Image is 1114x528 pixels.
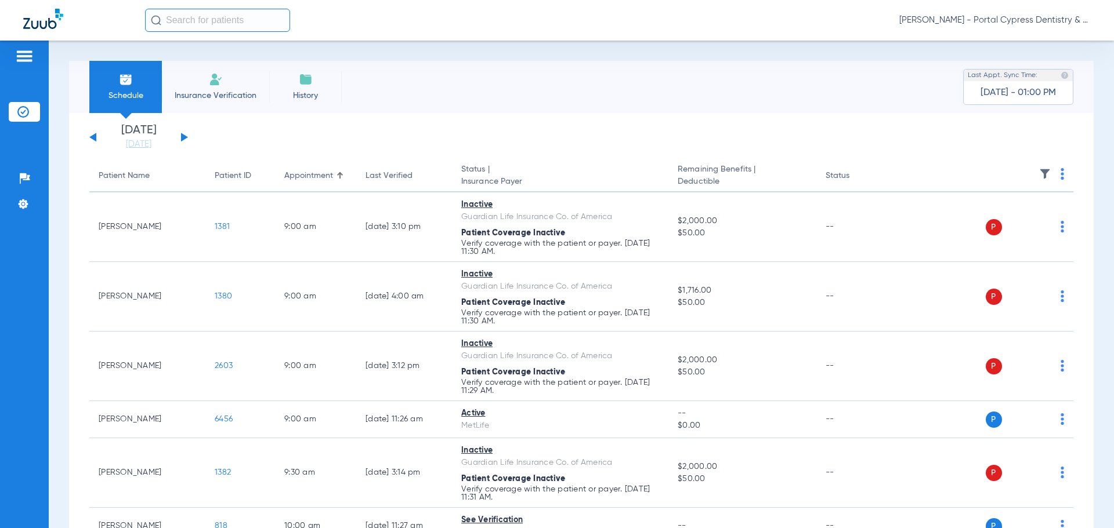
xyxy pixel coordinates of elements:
[816,332,895,401] td: --
[215,415,233,423] span: 6456
[275,401,356,438] td: 9:00 AM
[356,332,452,401] td: [DATE] 3:12 PM
[668,160,816,192] th: Remaining Benefits |
[461,239,659,256] p: Verify coverage with the patient or payer. [DATE] 11:30 AM.
[678,285,806,297] span: $1,716.00
[678,366,806,378] span: $50.00
[461,229,565,237] span: Patient Coverage Inactive
[356,192,452,262] td: [DATE] 3:10 PM
[986,465,1002,481] span: P
[151,15,161,26] img: Search Icon
[89,262,205,332] td: [PERSON_NAME]
[366,170,443,182] div: Last Verified
[215,468,231,476] span: 1382
[461,475,565,483] span: Patient Coverage Inactive
[215,170,266,182] div: Patient ID
[461,407,659,420] div: Active
[461,338,659,350] div: Inactive
[816,438,895,508] td: --
[461,211,659,223] div: Guardian Life Insurance Co. of America
[452,160,668,192] th: Status |
[461,298,565,307] span: Patient Coverage Inactive
[98,90,153,101] span: Schedule
[461,268,659,281] div: Inactive
[678,420,806,432] span: $0.00
[981,87,1056,99] span: [DATE] - 01:00 PM
[104,139,173,150] a: [DATE]
[145,9,290,32] input: Search for patients
[461,514,659,526] div: See Verification
[284,170,333,182] div: Appointment
[678,407,806,420] span: --
[366,170,413,182] div: Last Verified
[89,401,205,438] td: [PERSON_NAME]
[1061,290,1064,302] img: group-dot-blue.svg
[284,170,347,182] div: Appointment
[461,281,659,293] div: Guardian Life Insurance Co. of America
[678,176,806,188] span: Deductible
[986,358,1002,374] span: P
[1061,467,1064,478] img: group-dot-blue.svg
[968,70,1037,81] span: Last Appt. Sync Time:
[15,49,34,63] img: hamburger-icon
[986,412,1002,428] span: P
[986,289,1002,305] span: P
[816,160,895,192] th: Status
[678,473,806,485] span: $50.00
[816,262,895,332] td: --
[215,170,251,182] div: Patient ID
[678,461,806,473] span: $2,000.00
[99,170,150,182] div: Patient Name
[816,192,895,262] td: --
[461,378,659,395] p: Verify coverage with the patient or payer. [DATE] 11:29 AM.
[816,401,895,438] td: --
[275,332,356,401] td: 9:00 AM
[1061,71,1069,79] img: last sync help info
[1061,360,1064,372] img: group-dot-blue.svg
[1056,472,1114,528] iframe: Chat Widget
[356,262,452,332] td: [DATE] 4:00 AM
[461,176,659,188] span: Insurance Payer
[1061,413,1064,425] img: group-dot-blue.svg
[275,438,356,508] td: 9:30 AM
[215,292,232,300] span: 1380
[99,170,196,182] div: Patient Name
[215,223,230,231] span: 1381
[89,192,205,262] td: [PERSON_NAME]
[678,297,806,309] span: $50.00
[171,90,261,101] span: Insurance Verification
[119,72,133,86] img: Schedule
[299,72,313,86] img: History
[275,262,356,332] td: 9:00 AM
[461,199,659,211] div: Inactive
[986,219,1002,235] span: P
[461,309,659,325] p: Verify coverage with the patient or payer. [DATE] 11:30 AM.
[23,9,63,29] img: Zuub Logo
[678,354,806,366] span: $2,000.00
[356,401,452,438] td: [DATE] 11:26 AM
[678,227,806,239] span: $50.00
[89,332,205,401] td: [PERSON_NAME]
[278,90,333,101] span: History
[461,485,659,501] p: Verify coverage with the patient or payer. [DATE] 11:31 AM.
[899,14,1091,26] span: [PERSON_NAME] - Portal Cypress Dentistry & Orthodontics
[1039,168,1051,180] img: filter.svg
[461,350,659,362] div: Guardian Life Insurance Co. of America
[1061,221,1064,232] img: group-dot-blue.svg
[461,368,565,376] span: Patient Coverage Inactive
[678,215,806,227] span: $2,000.00
[461,420,659,432] div: MetLife
[461,457,659,469] div: Guardian Life Insurance Co. of America
[461,445,659,457] div: Inactive
[215,362,233,370] span: 2603
[275,192,356,262] td: 9:00 AM
[89,438,205,508] td: [PERSON_NAME]
[209,72,223,86] img: Manual Insurance Verification
[104,125,173,150] li: [DATE]
[356,438,452,508] td: [DATE] 3:14 PM
[1061,168,1064,180] img: group-dot-blue.svg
